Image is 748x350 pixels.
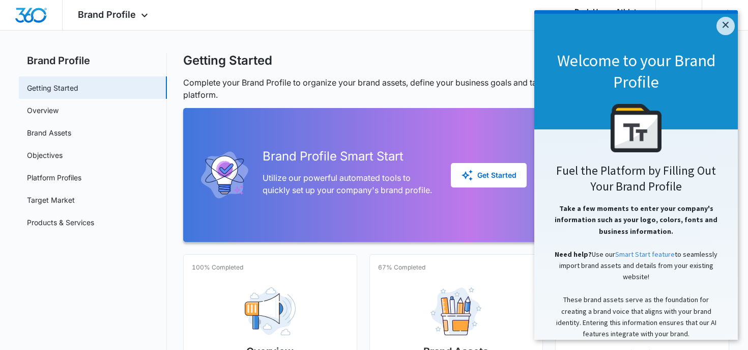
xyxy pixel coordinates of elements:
span: Take a few moments to enter your company's information such as your logo, colors, fonts and busin... [20,194,183,226]
button: Get Started [451,163,527,187]
span: Brand Profile [78,9,136,20]
div: account name [574,8,641,16]
a: Brand Assets [27,127,71,138]
h2: Brand Profile Smart Start [263,147,435,166]
p: Complete your Brand Profile to organize your brand assets, define your business goals and take ad... [183,76,730,101]
span: Use our to seamlessly import brand assets and details from your existing website! [25,239,184,272]
h2: Brand Profile [19,53,167,68]
a: Platform Profiles [27,172,81,183]
p: 100% Completed [192,263,243,272]
p: 67% Completed [378,263,425,272]
a: Products & Services [27,217,94,228]
a: Close modal [182,7,200,25]
a: Overview [27,105,59,116]
span: Need help? [20,239,57,249]
a: Smart Start feature [81,239,140,249]
p: Utilize our powerful automated tools to quickly set up your company's brand profile. [263,172,435,196]
div: Get Started [461,169,516,181]
a: Target Market [27,195,75,205]
h2: Fuel the Platform by Filling Out Your Brand Profile [10,152,193,184]
h1: Getting Started [183,53,272,68]
a: Getting Started [27,83,78,93]
span: These brand assets serve as the foundation for creating a brand voice that aligns with your brand... [22,285,182,328]
a: Objectives [27,150,63,160]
